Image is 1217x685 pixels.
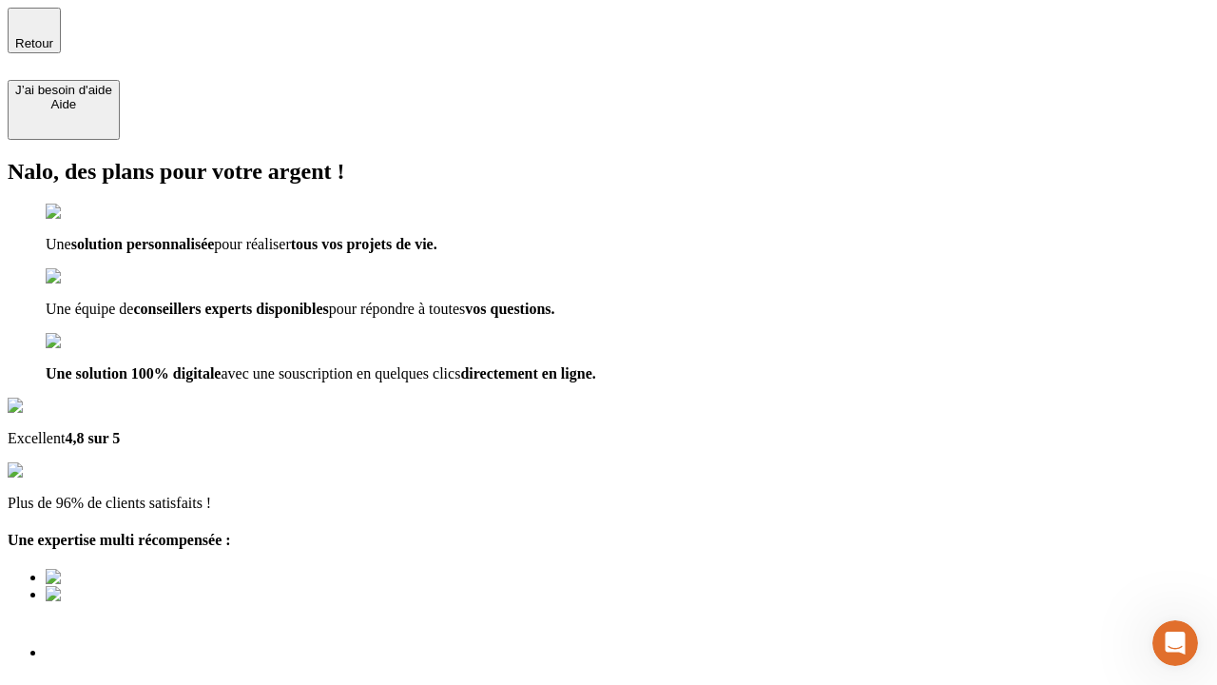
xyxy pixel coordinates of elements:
[15,83,112,97] div: J’ai besoin d'aide
[8,495,1209,512] p: Plus de 96% de clients satisfaits !
[329,301,466,317] span: pour répondre à toutes
[133,301,328,317] span: conseillers experts disponibles
[291,236,437,252] span: tous vos projets de vie.
[71,236,215,252] span: solution personnalisée
[46,268,127,285] img: checkmark
[8,398,118,415] img: Google Review
[8,532,1209,549] h4: Une expertise multi récompensée :
[465,301,554,317] span: vos questions.
[8,430,65,446] span: Excellent
[65,430,120,446] span: 4,8 sur 5
[46,301,133,317] span: Une équipe de
[221,365,460,382] span: avec une souscription en quelques clics
[8,159,1209,185] h2: Nalo, des plans pour votre argent !
[46,569,222,586] img: Best savings advice award
[46,333,127,350] img: checkmark
[214,236,290,252] span: pour réaliser
[46,586,222,603] img: Best savings advice award
[1152,620,1198,666] iframe: Intercom live chat
[8,641,1209,676] h1: Votre résultat de simulation est prêt !
[15,36,53,50] span: Retour
[8,80,120,140] button: J’ai besoin d'aideAide
[46,365,221,382] span: Une solution 100% digitale
[46,204,127,221] img: checkmark
[8,8,61,53] button: Retour
[46,603,222,620] img: Best savings advice award
[46,236,71,252] span: Une
[8,462,102,479] img: reviews stars
[460,365,595,382] span: directement en ligne.
[15,97,112,111] div: Aide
